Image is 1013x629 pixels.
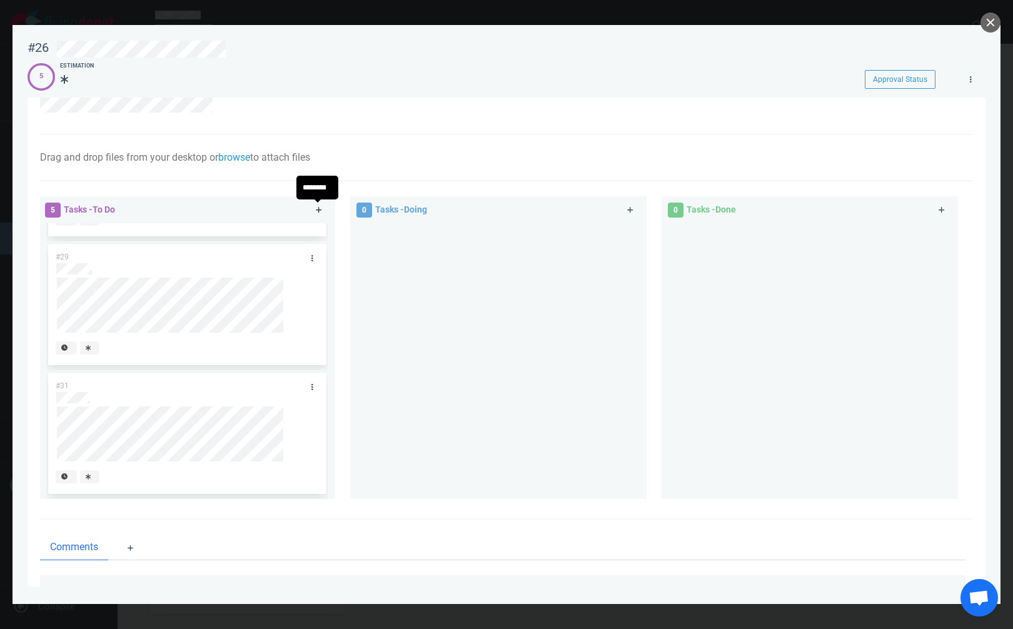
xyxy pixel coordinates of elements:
span: 0 [668,203,683,218]
div: 5 [39,71,43,82]
div: Open de chat [960,579,998,616]
a: browse [218,151,250,163]
div: Estimation [60,62,94,71]
span: Comments [50,540,98,555]
span: to attach files [250,151,310,163]
span: #29 [56,253,69,261]
span: Drag and drop files from your desktop or [40,151,218,163]
div: #26 [28,40,49,56]
span: 5 [45,203,61,218]
span: Tasks - To Do [64,204,115,214]
span: 0 [356,203,372,218]
span: Tasks - Doing [375,204,427,214]
span: Tasks - Done [687,204,736,214]
button: close [980,13,1000,33]
button: Approval Status [865,70,935,89]
span: #31 [56,381,69,390]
